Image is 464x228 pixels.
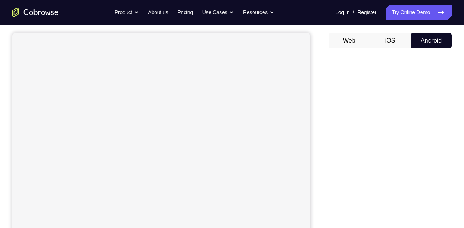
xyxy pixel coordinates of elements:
[386,5,452,20] a: Try Online Demo
[148,5,168,20] a: About us
[329,33,370,48] button: Web
[202,5,234,20] button: Use Cases
[243,5,274,20] button: Resources
[115,5,139,20] button: Product
[411,33,452,48] button: Android
[353,8,354,17] span: /
[177,5,193,20] a: Pricing
[12,8,58,17] a: Go to the home page
[370,33,411,48] button: iOS
[358,5,376,20] a: Register
[335,5,349,20] a: Log In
